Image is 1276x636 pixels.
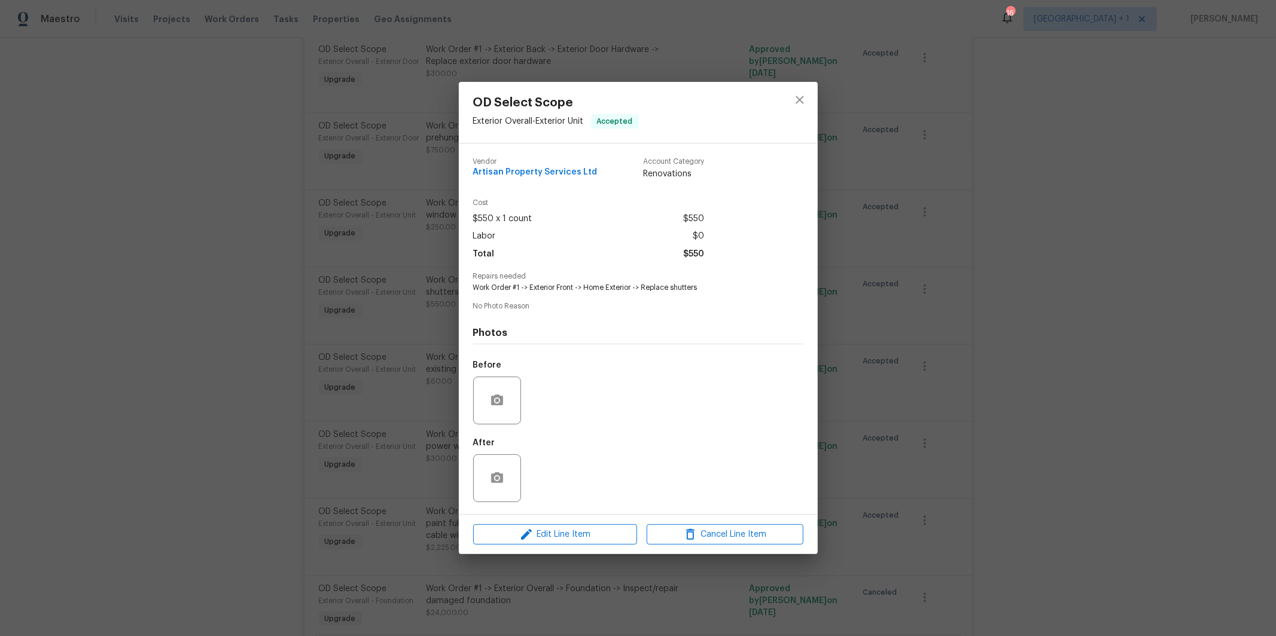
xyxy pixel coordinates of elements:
button: close [785,85,814,114]
span: Edit Line Item [477,527,634,542]
span: $550 [683,246,704,263]
span: $550 x 1 count [473,210,532,228]
span: Exterior Overall - Exterior Unit [473,117,584,125]
span: Total [473,246,495,263]
span: Work Order #1 -> Exterior Front -> Home Exterior -> Replace shutters [473,283,771,293]
span: $0 [693,228,704,245]
span: No Photo Reason [473,302,803,310]
h5: Before [473,361,502,369]
button: Edit Line Item [473,524,637,545]
span: Account Category [643,158,704,166]
span: Renovations [643,168,704,180]
h5: After [473,439,495,447]
span: Cost [473,199,704,207]
span: Vendor [473,158,598,166]
div: 16 [1006,7,1015,19]
span: Artisan Property Services Ltd [473,168,598,177]
span: Repairs needed [473,273,803,280]
h4: Photos [473,327,803,339]
span: OD Select Scope [473,96,639,109]
span: Cancel Line Item [650,527,800,542]
span: Accepted [592,115,638,127]
span: Labor [473,228,496,245]
button: Cancel Line Item [647,524,803,545]
span: $550 [683,210,704,228]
